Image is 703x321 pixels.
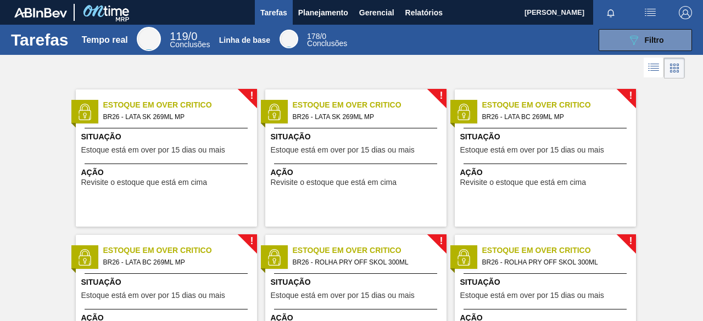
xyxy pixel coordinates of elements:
span: Estoque está em over por 15 dias ou mais [271,291,415,300]
font: Linha de base [219,36,270,44]
font: ! [629,235,632,246]
font: [PERSON_NAME] [525,8,584,16]
span: Estoque em Over Critico [293,99,447,111]
font: BR26 - ROLHA PRY OFF SKOL 300ML [293,258,409,266]
font: ! [250,235,253,246]
font: Filtro [645,36,664,44]
font: 0 [322,32,326,41]
font: Conclusões [307,39,347,48]
font: / [320,32,322,41]
font: Tempo real [82,35,128,44]
span: Situação [81,131,254,143]
span: Situação [81,277,254,288]
span: BR26 - LATA BC 269ML MP [103,256,248,268]
div: Tempo real [137,27,161,51]
font: Situação [81,278,121,286]
span: Estoque em Over Critico [103,99,257,111]
font: 0 [191,30,197,42]
font: Ação [460,168,483,177]
span: BR26 - LATA BC 269ML MP [482,111,627,123]
div: Linha de base [307,33,347,47]
img: status [76,104,93,120]
font: BR26 - ROLHA PRY OFF SKOL 300ML [482,258,598,266]
span: Estoque em Over Critico [482,99,636,111]
span: Estoque em Over Critico [293,245,447,256]
font: Estoque está em over por 15 dias ou mais [460,145,604,154]
span: Situação [460,131,633,143]
font: Estoque em Over Critico [103,100,212,109]
button: Filtro [599,29,692,51]
span: Estoque está em over por 15 dias ou mais [81,291,225,300]
font: Situação [460,278,500,286]
font: Tarefas [11,31,69,49]
img: status [76,249,93,266]
span: Estoque está em over por 15 dias ou mais [81,146,225,154]
font: / [188,30,192,42]
img: ações do usuário [644,6,657,19]
span: Situação [460,277,633,288]
font: Estoque está em over por 15 dias ou mais [271,291,415,300]
span: BR26 - LATA SK 269ML MP [103,111,248,123]
font: Tarefas [260,8,287,17]
font: BR26 - LATA SK 269ML MP [103,113,185,121]
font: Conclusões [170,40,210,49]
font: Relatórios [405,8,443,17]
font: Gerencial [359,8,394,17]
font: Ação [271,168,293,177]
font: BR26 - LATA BC 269ML MP [482,113,564,121]
div: Visão em Cartões [664,58,685,78]
font: Situação [81,132,121,141]
img: status [266,249,282,266]
font: ! [439,235,443,246]
font: Estoque em Over Critico [482,100,591,109]
font: Estoque está em over por 15 dias ou mais [460,291,604,300]
span: 119 [170,30,188,42]
font: Revisite o estoque que está em cima [271,178,397,187]
font: Situação [271,132,311,141]
font: BR26 - LATA SK 269ML MP [293,113,375,121]
font: ! [629,90,632,101]
font: Planejamento [298,8,348,17]
font: Estoque em Over Critico [293,246,401,255]
font: Estoque em Over Critico [482,246,591,255]
img: status [266,104,282,120]
span: Estoque está em over por 15 dias ou mais [271,146,415,154]
button: Notificações [593,5,628,20]
img: Sair [679,6,692,19]
span: 178 [307,32,320,41]
span: BR26 - ROLHA PRY OFF SKOL 300ML [293,256,438,268]
img: status [455,104,472,120]
font: Revisite o estoque que está em cima [460,178,587,187]
font: Estoque em Over Critico [103,246,212,255]
span: Estoque em Over Critico [103,245,257,256]
font: Estoque está em over por 15 dias ou mais [271,145,415,154]
font: Ação [81,168,104,177]
span: Estoque está em over por 15 dias ou mais [460,146,604,154]
font: ! [250,90,253,101]
div: Visão em Lista [644,58,664,78]
span: Estoque em Over Critico [482,245,636,256]
span: Situação [271,131,444,143]
font: Revisite o estoque que está em cima [81,178,208,187]
span: Estoque está em over por 15 dias ou mais [460,291,604,300]
div: Linha de base [280,30,298,48]
font: BR26 - LATA BC 269ML MP [103,258,185,266]
div: Tempo real [170,32,210,48]
font: ! [439,90,443,101]
font: Estoque está em over por 15 dias ou mais [81,145,225,154]
font: Estoque está em over por 15 dias ou mais [81,291,225,300]
span: BR26 - ROLHA PRY OFF SKOL 300ML [482,256,627,268]
font: Estoque em Over Critico [293,100,401,109]
span: BR26 - LATA SK 269ML MP [293,111,438,123]
img: TNhmsLtSVTkK8tSr43FrP2fwEKptu5GPRR3wAAAABJRU5ErkJggg== [14,8,67,18]
span: Situação [271,277,444,288]
img: status [455,249,472,266]
font: Situação [460,132,500,141]
font: Situação [271,278,311,286]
